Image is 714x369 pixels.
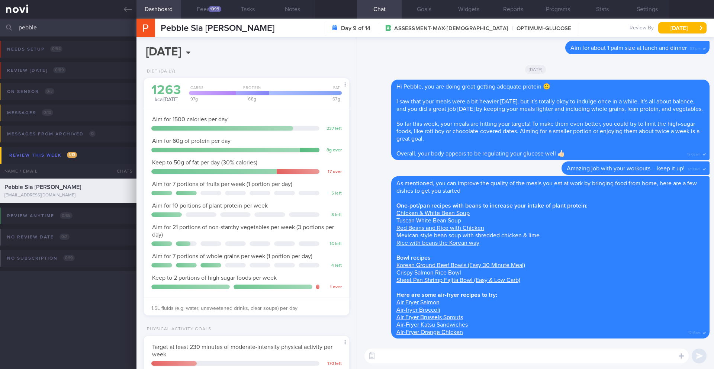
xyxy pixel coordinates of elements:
a: Rice with beans the Korean way [396,240,479,246]
span: Aim for 1500 calories per day [152,116,228,122]
div: Protein [234,86,269,95]
a: Sheet Pan Shrimp Fajita Bowl (Easy & Low Carb) [396,277,520,283]
div: 170 left [323,361,342,367]
a: Air-fryer Broccoli [396,307,440,313]
span: 0 [89,131,96,137]
span: 0 / 89 [53,67,66,73]
div: Physical Activity Goals [144,327,211,332]
strong: Here are some air-fryer recipes to try: [396,292,497,298]
span: Aim for 10 portions of plant protein per week [152,203,268,209]
strong: Bowl recipes [396,255,431,261]
div: No subscription [5,253,77,263]
a: Tuscan White Bean Soup [396,218,461,224]
a: Air-Fryer Katsu Sandwiches [396,322,468,328]
span: Pebble Sia [PERSON_NAME] [4,184,81,190]
span: 12:16am [688,328,701,336]
span: Overall, your body appears to be regulating your glucose well 👍🏻 [396,151,565,157]
span: Keep to 2 portions of high sugar foods per week [152,275,277,281]
span: 0 / 65 [60,212,73,219]
span: ASSESSMENT-MAX-[DEMOGRAPHIC_DATA] [394,25,508,32]
span: 1.5L fluids (e.g. water, unsweetened drinks, clear soups) per day [151,306,297,311]
a: Air-Fryer Orange Chicken [396,329,463,335]
span: Aim for 7 portions of fruits per week (1 portion per day) [152,181,292,187]
span: 12:02am [687,150,701,157]
button: [DATE] [658,22,707,33]
span: OPTIMUM-GLUCOSE [508,25,571,32]
div: 16 left [323,241,342,247]
span: Aim for 7 portions of whole grains per week (1 portion per day) [152,253,312,259]
strong: One-pot/pan recipes with beans to increase your intake of plant protein: [396,203,588,209]
a: Crispy Salmon Rice Bowl [396,270,461,276]
a: Red Beans and Rice with Chicken [396,225,484,231]
div: 4 left [323,263,342,269]
a: Air Fryer Salmon [396,299,440,305]
div: 237 left [323,126,342,132]
div: Diet (Daily) [144,69,176,74]
div: 8 g over [323,148,342,153]
span: 0 / 19 [63,255,75,261]
div: Messages [5,108,55,118]
span: 0 / 2 [59,234,70,240]
span: 12:03am [688,165,701,172]
div: 1099 [208,6,221,12]
div: [EMAIL_ADDRESS][DOMAIN_NAME] [4,193,132,198]
div: Needs setup [5,44,64,54]
div: 1 over [323,285,342,290]
span: 3:31pm [690,44,701,51]
div: On sensor [5,87,56,97]
span: Aim for 60g of protein per day [152,138,231,144]
div: Carbs [187,86,236,95]
span: [DATE] [525,65,546,74]
span: Keep to 50g of fat per day (30% calories) [152,160,257,166]
span: Hi Pebble, you are doing great getting adequate protein 🙂 [396,84,550,90]
span: So far this week, your meals are hitting your targets! To make them even better, you could try to... [396,121,699,142]
div: Chats [107,164,136,179]
div: Messages from Archived [5,129,97,139]
div: 5 left [323,191,342,196]
span: Aim for about 1 palm size at lunch and dinner [570,45,687,51]
div: 97 g [187,97,236,101]
div: kcal [DATE] [151,84,181,103]
a: Chicken & White Bean Soup [396,210,470,216]
span: 0 / 3 [45,88,54,94]
div: 17 over [323,169,342,175]
span: Pebble Sia [PERSON_NAME] [161,24,274,33]
div: Review [DATE] [5,65,68,76]
a: Korean Ground Beef Bowls (Easy 30 Minute Meal) [396,262,525,268]
span: Review By [630,25,654,32]
span: I saw that your meals were a bit heavier [DATE], but it's totally okay to indulge once in a while... [396,99,703,112]
strong: Day 9 of 14 [341,25,370,32]
span: 0 / 10 [42,109,53,116]
div: Review anytime [5,211,74,221]
div: No review date [5,232,71,242]
a: Air Fryer Brussels Sprouts [396,314,463,320]
div: Fat [267,86,342,95]
a: Mexican-style bean soup with shredded chicken & lime [396,232,540,238]
div: 68 g [234,97,269,101]
div: 8 left [323,212,342,218]
div: Review this week [7,150,79,160]
div: 67 g [267,97,342,101]
span: As mentioned, you can improve the quality of the meals you eat at work by bringing food from home... [396,180,697,194]
div: 1263 [151,84,181,97]
span: Target at least 230 minutes of moderate-intensity physical activity per week [152,344,332,357]
span: Aim for 21 portions of non-starchy vegetables per week (3 portions per day) [152,224,334,238]
span: Amazing job with your workouts -- keep it up! [567,166,685,171]
span: 1 / 13 [67,152,77,158]
span: 0 / 94 [50,46,62,52]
